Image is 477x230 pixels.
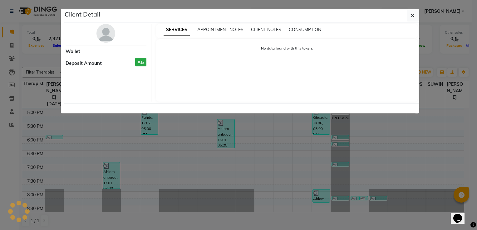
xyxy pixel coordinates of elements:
span: Wallet [66,48,80,55]
iframe: chat widget [451,205,471,224]
span: Deposit Amount [66,60,102,67]
span: APPOINTMENT NOTES [197,27,243,32]
h5: Client Detail [65,10,100,19]
img: avatar [96,24,115,43]
span: CLIENT NOTES [251,27,281,32]
span: CONSUMPTION [289,27,321,32]
span: SERVICES [164,24,190,36]
p: No data found with this token. [162,46,412,51]
h3: ﷼0 [135,58,146,67]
